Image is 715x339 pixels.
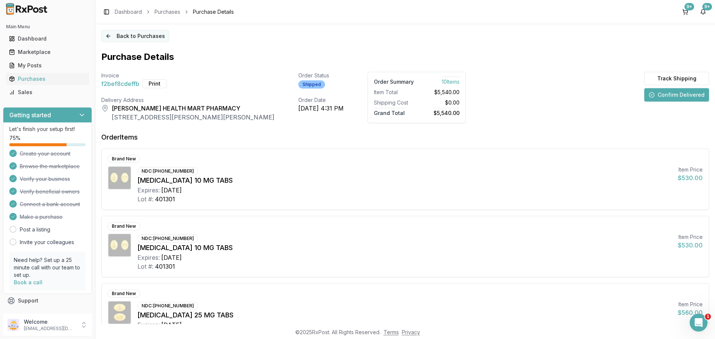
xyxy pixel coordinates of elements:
div: Order Status [298,72,344,79]
div: [MEDICAL_DATA] 10 MG TABS [137,243,672,253]
span: Connect a bank account [20,201,80,208]
p: [EMAIL_ADDRESS][DOMAIN_NAME] [24,326,76,332]
button: Back to Purchases [101,30,169,42]
span: 10 Item s [442,77,460,85]
div: Brand New [108,155,140,163]
button: Track Shipping [644,72,709,85]
span: 75 % [9,134,20,142]
div: [MEDICAL_DATA] 10 MG TABS [137,175,672,186]
button: Dashboard [3,33,92,45]
span: Make a purchase [20,213,63,221]
h3: Getting started [9,111,51,119]
div: 401301 [155,262,175,271]
a: Terms [384,329,399,335]
span: Browse the marketplace [20,163,80,170]
div: Item Price [678,301,703,308]
div: [MEDICAL_DATA] 25 MG TABS [137,310,672,320]
a: Purchases [6,72,89,86]
div: Purchases [9,75,86,83]
a: Purchases [155,8,180,16]
div: 9+ [684,3,694,10]
div: Expires: [137,253,160,262]
h1: Purchase Details [101,51,709,63]
div: [PERSON_NAME] HEALTH MART PHARMACY [112,104,274,113]
div: Expires: [137,320,160,329]
button: My Posts [3,60,92,71]
div: My Posts [9,62,86,69]
button: Print [142,79,167,88]
span: Verify your business [20,175,70,183]
a: Dashboard [115,8,142,16]
img: RxPost Logo [3,3,51,15]
img: User avatar [7,319,19,331]
div: Shipped [298,80,325,89]
div: $530.00 [678,241,703,250]
span: Create your account [20,150,70,157]
p: Need help? Set up a 25 minute call with our team to set up. [14,256,81,279]
a: Book a call [14,279,42,285]
div: Delivery Address [101,96,274,104]
div: Order Items [101,132,138,143]
button: 9+ [697,6,709,18]
div: [DATE] 4:31 PM [298,104,344,113]
button: Marketplace [3,46,92,58]
img: Jardiance 25 MG TABS [108,301,131,324]
a: Privacy [402,329,420,335]
div: $0.00 [420,99,460,106]
div: Order Date [298,96,344,104]
a: Marketplace [6,45,89,59]
button: Confirm Delivered [644,88,709,102]
a: Sales [6,86,89,99]
button: 9+ [679,6,691,18]
p: Let's finish your setup first! [9,125,86,133]
p: Welcome [24,318,76,326]
div: Brand New [108,290,140,298]
div: 401301 [155,195,175,204]
div: Order Summary [374,78,414,86]
div: Item Total [374,89,414,96]
div: Expires: [137,186,160,195]
button: Purchases [3,73,92,85]
div: Lot #: [137,262,153,271]
div: NDC: [PHONE_NUMBER] [137,234,198,243]
button: Feedback [3,307,92,321]
div: [DATE] [161,253,182,262]
span: Purchase Details [193,8,234,16]
div: NDC: [PHONE_NUMBER] [137,302,198,310]
img: Jardiance 10 MG TABS [108,234,131,256]
div: 9+ [702,3,712,10]
div: Brand New [108,222,140,230]
nav: breadcrumb [115,8,234,16]
button: Sales [3,86,92,98]
span: Feedback [18,310,43,318]
span: f2bef8cdeffb [101,79,139,88]
button: Support [3,294,92,307]
div: Shipping Cost [374,99,414,106]
img: Jardiance 10 MG TABS [108,167,131,189]
div: Invoice [101,72,274,79]
div: $560.00 [678,308,703,317]
span: $5,540.00 [433,108,460,116]
h2: Main Menu [6,24,89,30]
div: [DATE] [161,186,182,195]
div: Dashboard [9,35,86,42]
a: Invite your colleagues [20,239,74,246]
div: Item Price [678,166,703,173]
iframe: Intercom live chat [690,314,708,332]
div: [DATE] [161,320,182,329]
span: Verify beneficial owners [20,188,80,195]
a: Post a listing [20,226,50,233]
span: Grand Total [374,108,405,116]
div: [STREET_ADDRESS][PERSON_NAME][PERSON_NAME] [112,113,274,122]
div: NDC: [PHONE_NUMBER] [137,167,198,175]
a: My Posts [6,59,89,72]
span: 1 [705,314,711,320]
a: Dashboard [6,32,89,45]
div: $5,540.00 [420,89,460,96]
div: Item Price [678,233,703,241]
div: Sales [9,89,86,96]
div: $530.00 [678,173,703,182]
div: Marketplace [9,48,86,56]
